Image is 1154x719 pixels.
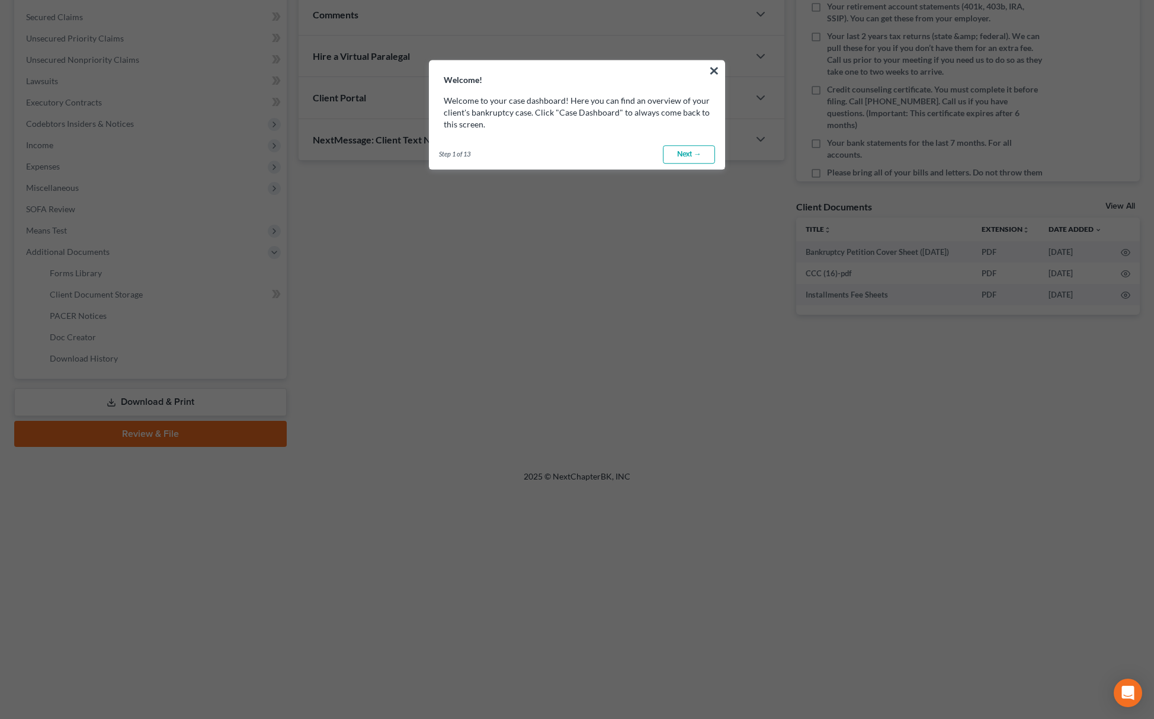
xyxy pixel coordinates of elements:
[439,149,470,159] span: Step 1 of 13
[444,95,710,130] p: Welcome to your case dashboard! Here you can find an overview of your client's bankruptcy case. C...
[663,145,715,164] a: Next →
[1114,679,1142,707] div: Open Intercom Messenger
[709,61,720,80] button: ×
[429,60,725,85] h3: Welcome!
